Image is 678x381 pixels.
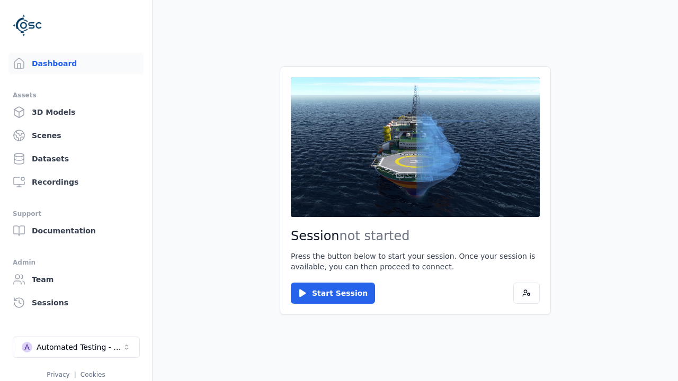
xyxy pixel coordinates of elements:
a: Dashboard [8,53,144,74]
div: Automated Testing - Playwright [37,342,122,352]
p: Press the button below to start your session. Once your session is available, you can then procee... [291,251,540,272]
div: Admin [13,256,139,269]
button: Start Session [291,283,375,304]
h2: Session [291,228,540,244]
a: Documentation [8,220,144,241]
button: Select a workspace [13,337,140,358]
span: | [74,371,76,378]
img: Logo [13,11,42,40]
a: Scenes [8,125,144,146]
a: Cookies [81,371,105,378]
a: Privacy [47,371,69,378]
a: Datasets [8,148,144,169]
div: Support [13,207,139,220]
a: Sessions [8,292,144,313]
a: 3D Models [8,102,144,123]
a: Team [8,269,144,290]
span: not started [340,229,410,243]
a: Recordings [8,171,144,193]
div: Assets [13,89,139,102]
div: A [22,342,32,352]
